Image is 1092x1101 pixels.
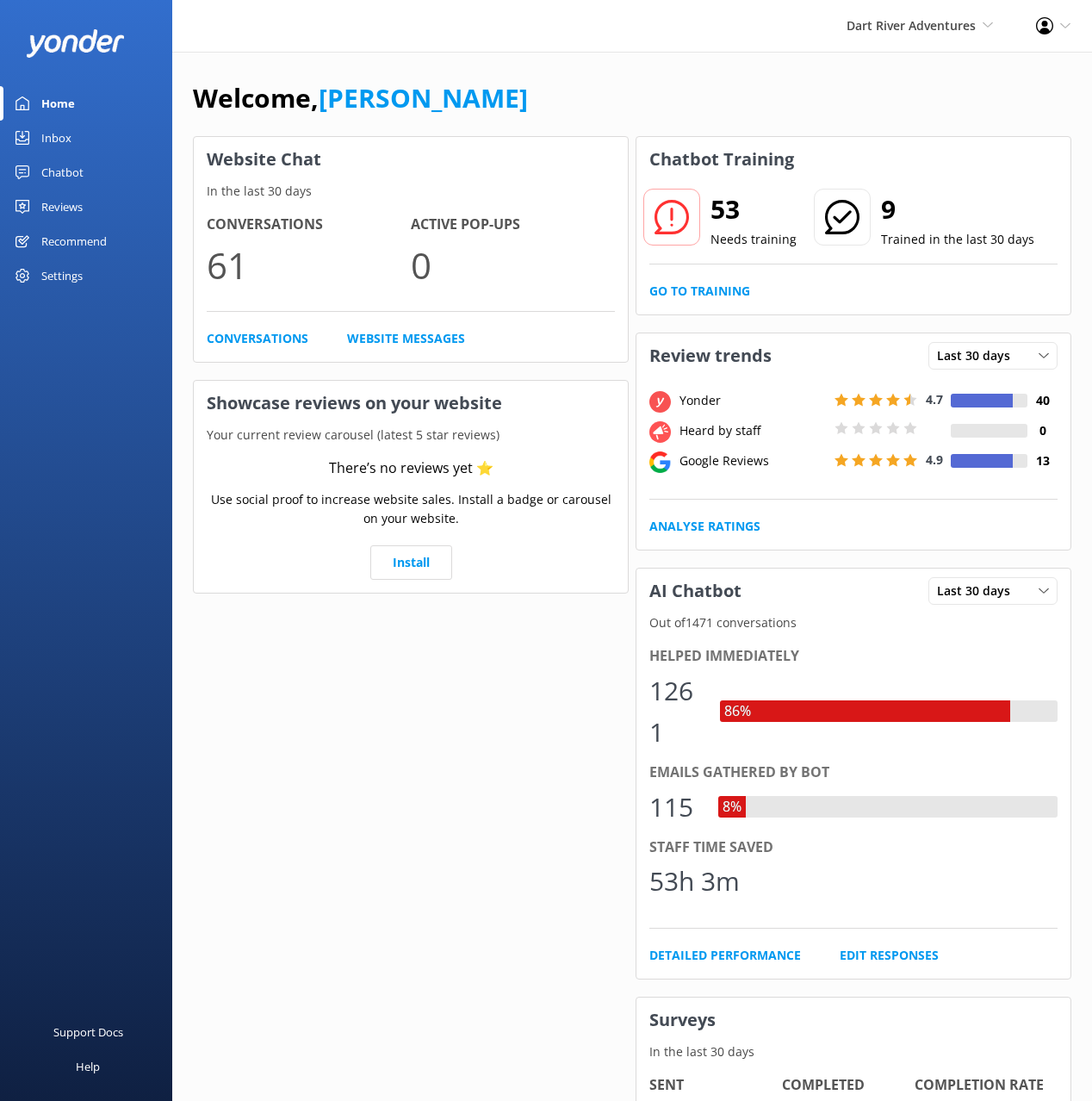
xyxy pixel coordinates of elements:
[194,381,628,426] h3: Showcase reviews on your website
[926,451,943,468] span: 4.9
[649,670,703,753] div: 1261
[319,80,528,115] a: [PERSON_NAME]
[636,333,785,378] h3: Review trends
[840,946,939,965] a: Edit Responses
[41,155,84,190] div: Chatbot
[207,214,411,236] h4: Conversations
[194,137,628,182] h3: Website Chat
[675,391,830,410] div: Yonder
[411,236,615,294] p: 0
[207,236,411,294] p: 61
[41,190,83,224] div: Reviews
[675,421,830,440] div: Heard by staff
[194,182,628,201] p: In the last 30 days
[649,1074,782,1097] h4: Sent
[41,86,75,121] div: Home
[649,787,701,828] div: 115
[649,861,740,902] div: 53h 3m
[649,645,1058,668] div: Helped immediately
[649,282,750,301] a: Go to Training
[636,137,807,182] h3: Chatbot Training
[636,613,1070,632] p: Out of 1471 conversations
[720,700,755,723] div: 86%
[636,998,1070,1042] h3: Surveys
[194,426,628,445] p: Your current review carousel (latest 5 star reviews)
[207,490,615,529] p: Use social proof to increase website sales. Install a badge or carousel on your website.
[1027,421,1058,440] h4: 0
[53,1015,123,1049] div: Support Docs
[193,78,528,119] h1: Welcome,
[710,230,797,249] p: Needs training
[937,582,1021,600] span: Last 30 days
[710,189,797,230] h2: 53
[41,258,83,293] div: Settings
[926,391,943,407] span: 4.7
[649,837,1058,859] div: Staff time saved
[649,946,801,965] a: Detailed Performance
[347,329,465,348] a: Website Messages
[937,346,1021,365] span: Last 30 days
[649,762,1058,784] div: Emails gathered by bot
[915,1074,1047,1097] h4: Completion Rate
[76,1049,100,1084] div: Help
[847,17,976,34] span: Dart River Adventures
[636,1042,1070,1061] p: In the last 30 days
[881,189,1034,230] h2: 9
[881,230,1034,249] p: Trained in the last 30 days
[1027,451,1058,470] h4: 13
[636,569,754,613] h3: AI Chatbot
[411,214,615,236] h4: Active Pop-ups
[329,457,493,480] div: There’s no reviews yet ⭐
[718,796,746,818] div: 8%
[207,329,308,348] a: Conversations
[370,545,452,580] a: Install
[649,517,760,536] a: Analyse Ratings
[1027,391,1058,410] h4: 40
[782,1074,915,1097] h4: Completed
[26,29,125,58] img: yonder-white-logo.png
[41,121,71,155] div: Inbox
[41,224,107,258] div: Recommend
[675,451,830,470] div: Google Reviews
